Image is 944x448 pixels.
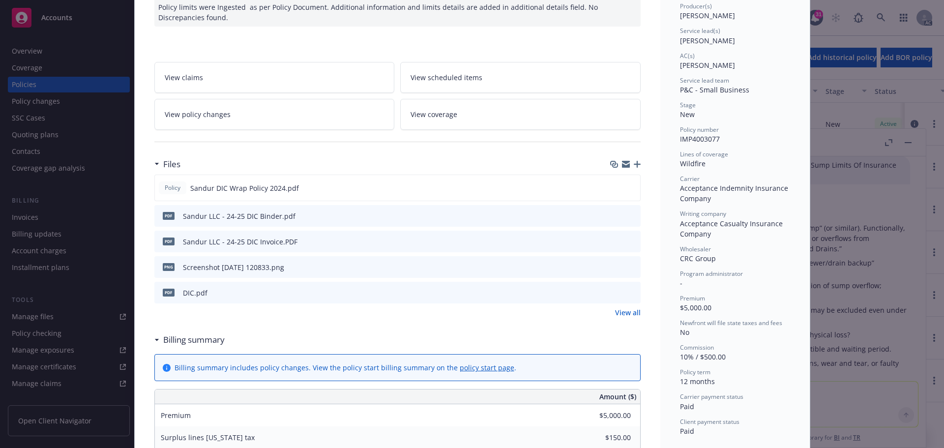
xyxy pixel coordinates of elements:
[680,150,728,158] span: Lines of coverage
[680,158,790,169] div: Wildfire
[680,426,694,436] span: Paid
[400,62,641,93] a: View scheduled items
[680,328,689,337] span: No
[163,263,175,270] span: png
[680,269,743,278] span: Program administrator
[163,238,175,245] span: PDF
[680,278,682,288] span: -
[680,209,726,218] span: Writing company
[680,402,694,411] span: Paid
[612,288,620,298] button: download file
[599,391,636,402] span: Amount ($)
[680,219,785,239] span: Acceptance Casualty Insurance Company
[680,2,712,10] span: Producer(s)
[183,262,284,272] div: Screenshot [DATE] 120833.png
[680,60,735,70] span: [PERSON_NAME]
[680,418,739,426] span: Client payment status
[460,363,514,372] a: policy start page
[165,72,203,83] span: View claims
[161,433,255,442] span: Surplus lines [US_STATE] tax
[680,343,714,352] span: Commission
[680,303,711,312] span: $5,000.00
[612,183,619,193] button: download file
[628,262,637,272] button: preview file
[680,110,695,119] span: New
[680,36,735,45] span: [PERSON_NAME]
[163,289,175,296] span: pdf
[612,262,620,272] button: download file
[680,125,719,134] span: Policy number
[680,254,716,263] span: CRC Group
[680,101,696,109] span: Stage
[612,211,620,221] button: download file
[612,237,620,247] button: download file
[680,85,749,94] span: P&C - Small Business
[411,72,482,83] span: View scheduled items
[680,11,735,20] span: [PERSON_NAME]
[680,368,710,376] span: Policy term
[161,411,191,420] span: Premium
[183,237,297,247] div: Sandur LLC - 24-25 DIC Invoice.PDF
[680,245,711,253] span: Wholesaler
[573,408,637,423] input: 0.00
[154,62,395,93] a: View claims
[573,430,637,445] input: 0.00
[680,392,743,401] span: Carrier payment status
[163,333,225,346] h3: Billing summary
[680,134,720,144] span: IMP4003077
[411,109,457,119] span: View coverage
[680,352,726,361] span: 10% / $500.00
[615,307,641,318] a: View all
[154,333,225,346] div: Billing summary
[154,99,395,130] a: View policy changes
[165,109,231,119] span: View policy changes
[400,99,641,130] a: View coverage
[680,319,782,327] span: Newfront will file state taxes and fees
[183,211,295,221] div: Sandur LLC - 24-25 DIC Binder.pdf
[627,183,636,193] button: preview file
[163,212,175,219] span: pdf
[680,294,705,302] span: Premium
[163,183,182,192] span: Policy
[680,76,729,85] span: Service lead team
[680,183,790,203] span: Acceptance Indemnity Insurance Company
[628,288,637,298] button: preview file
[163,158,180,171] h3: Files
[183,288,207,298] div: DIC.pdf
[190,183,299,193] span: Sandur DIC Wrap Policy 2024.pdf
[628,211,637,221] button: preview file
[680,27,720,35] span: Service lead(s)
[175,362,516,373] div: Billing summary includes policy changes. View the policy start billing summary on the .
[154,158,180,171] div: Files
[680,175,700,183] span: Carrier
[628,237,637,247] button: preview file
[680,377,715,386] span: 12 months
[680,52,695,60] span: AC(s)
